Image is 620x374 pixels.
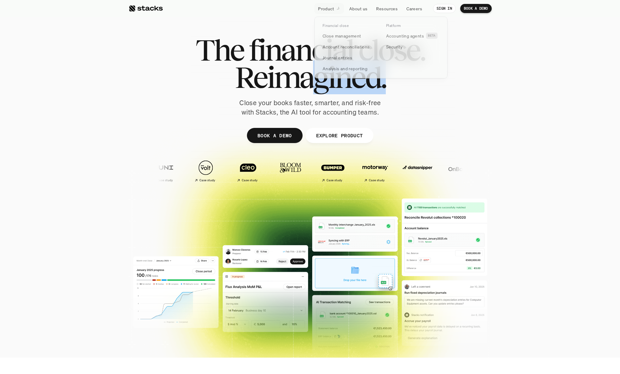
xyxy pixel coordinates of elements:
[195,36,244,64] span: The
[319,52,379,63] a: Journal entries
[382,30,443,41] a: Accounting agentsBETA
[349,5,367,12] p: About us
[372,3,401,14] a: Resources
[323,65,367,72] p: Analysis and reporting
[235,64,385,91] span: Reimagined.
[157,179,173,182] h2: Case study
[316,131,363,140] p: EXPLORE PRODUCT
[319,41,379,52] a: Account reconciliations
[428,34,436,38] h2: BETA
[323,55,352,61] p: Journal entries
[386,44,402,50] p: Security
[228,157,267,185] a: Case study
[319,63,379,74] a: Analysis and reporting
[326,179,342,182] h2: Case study
[323,44,370,50] p: Account reconciliations
[143,157,183,185] a: Case study
[235,98,386,117] p: Close your books faster, smarter, and risk-free with Stacks, the AI tool for accounting teams.
[406,5,422,12] p: Careers
[318,5,334,12] p: Product
[249,36,353,64] span: financial
[71,115,98,120] a: Privacy Policy
[386,33,424,39] p: Accounting agents
[323,24,349,28] p: Financial close
[403,3,426,14] a: Careers
[199,179,215,182] h2: Case study
[313,157,352,185] a: Case study
[433,4,456,13] a: SIGN IN
[460,4,492,13] a: BOOK A DEMO
[323,33,361,39] p: Close management
[376,5,398,12] p: Resources
[382,41,443,52] a: Security
[257,131,292,140] p: BOOK A DEMO
[319,30,379,41] a: Close management
[386,24,401,28] p: Platform
[437,6,452,11] p: SIGN IN
[346,3,371,14] a: About us
[464,6,488,11] p: BOOK A DEMO
[247,128,302,143] a: BOOK A DEMO
[241,179,258,182] h2: Case study
[305,128,373,143] a: EXPLORE PRODUCT
[186,157,225,185] a: Case study
[369,179,385,182] h2: Case study
[355,157,395,185] a: Case study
